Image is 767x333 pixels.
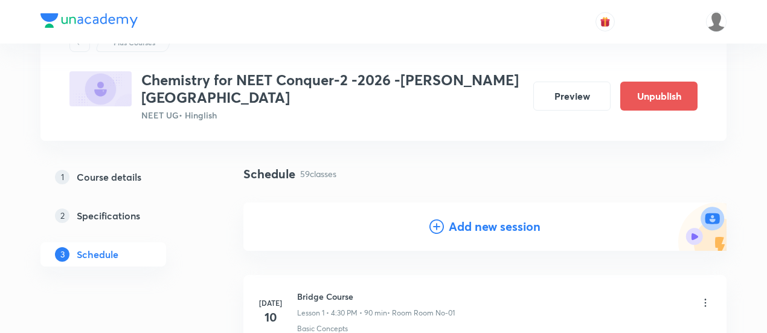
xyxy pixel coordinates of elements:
img: avatar [600,16,611,27]
p: NEET UG • Hinglish [141,109,524,121]
h3: Chemistry for NEET Conquer-2 -2026 -[PERSON_NAME][GEOGRAPHIC_DATA] [141,71,524,106]
h4: Add new session [449,218,541,236]
p: Lesson 1 • 4:30 PM • 90 min [297,308,387,318]
h6: [DATE] [258,297,283,308]
h5: Specifications [77,209,140,223]
p: • Room Room No-01 [387,308,455,318]
a: 1Course details [40,165,205,189]
h4: Schedule [243,165,295,183]
h5: Schedule [77,247,118,262]
button: Unpublish [620,82,698,111]
a: 2Specifications [40,204,205,228]
button: Preview [533,82,611,111]
a: Company Logo [40,13,138,31]
p: 1 [55,170,69,184]
h5: Course details [77,170,141,184]
img: Company Logo [40,13,138,28]
img: DA5E8F6D-D6CC-4824-9389-B1437AB27157_plus.png [69,71,132,106]
p: 59 classes [300,167,336,180]
h6: Bridge Course [297,290,455,303]
p: 3 [55,247,69,262]
h4: 10 [258,308,283,326]
img: Add [678,202,727,251]
p: 2 [55,209,69,223]
img: Mustafa kamal [706,11,727,32]
button: avatar [595,12,615,31]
